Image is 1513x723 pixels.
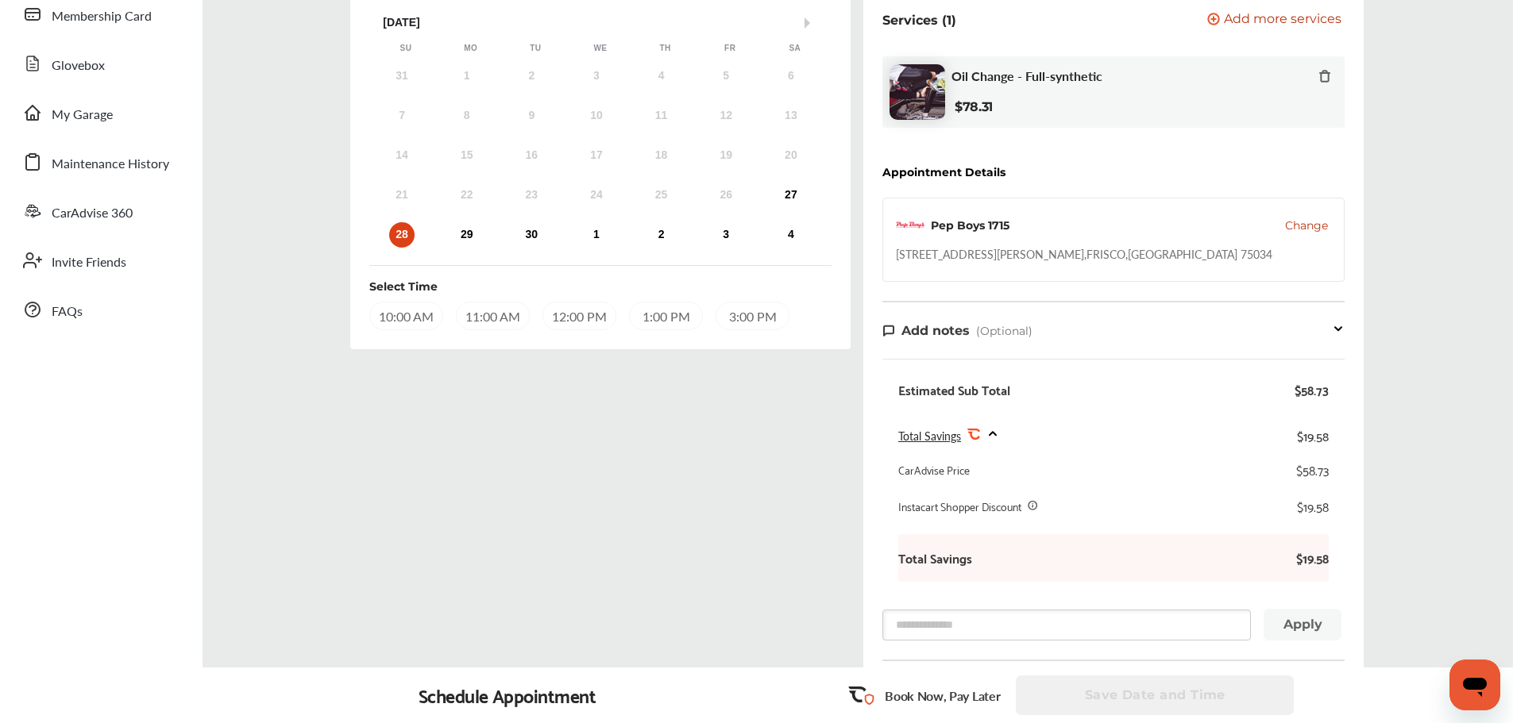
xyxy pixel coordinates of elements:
[389,143,415,168] div: Not available Sunday, September 14th, 2025
[898,428,961,444] span: Total Savings
[14,92,187,133] a: My Garage
[1207,13,1341,28] button: Add more services
[901,323,970,338] span: Add notes
[1297,498,1329,514] div: $19.58
[14,240,187,281] a: Invite Friends
[389,183,415,208] div: Not available Sunday, September 21st, 2025
[713,222,739,248] div: Choose Friday, October 3rd, 2025
[14,190,187,232] a: CarAdvise 360
[52,203,133,224] span: CarAdvise 360
[519,222,544,248] div: Choose Tuesday, September 30th, 2025
[898,498,1021,514] div: Instacart Shopper Discount
[592,43,608,54] div: We
[896,246,1272,262] div: [STREET_ADDRESS][PERSON_NAME] , FRISCO , [GEOGRAPHIC_DATA] 75034
[419,684,596,706] div: Schedule Appointment
[454,222,480,248] div: Choose Monday, September 29th, 2025
[898,382,1010,398] div: Estimated Sub Total
[519,183,544,208] div: Not available Tuesday, September 23rd, 2025
[369,60,824,251] div: month 2025-09
[649,103,674,129] div: Not available Thursday, September 11th, 2025
[787,43,803,54] div: Sa
[519,63,544,89] div: Not available Tuesday, September 2nd, 2025
[778,63,804,89] div: Not available Saturday, September 6th, 2025
[373,16,828,29] div: [DATE]
[805,17,816,29] button: Next Month
[885,686,1000,705] p: Book Now, Pay Later
[542,302,616,330] div: 12:00 PM
[389,63,415,89] div: Not available Sunday, August 31st, 2025
[713,103,739,129] div: Not available Friday, September 12th, 2025
[454,183,480,208] div: Not available Monday, September 22nd, 2025
[519,103,544,129] div: Not available Tuesday, September 9th, 2025
[389,222,415,248] div: Choose Sunday, September 28th, 2025
[14,289,187,330] a: FAQs
[1264,609,1341,640] button: Apply
[584,103,609,129] div: Not available Wednesday, September 10th, 2025
[713,63,739,89] div: Not available Friday, September 5th, 2025
[649,143,674,168] div: Not available Thursday, September 18th, 2025
[584,63,609,89] div: Not available Wednesday, September 3rd, 2025
[882,166,1005,179] div: Appointment Details
[716,302,789,330] div: 3:00 PM
[890,64,945,120] img: oil-change-thumb.jpg
[584,143,609,168] div: Not available Wednesday, September 17th, 2025
[454,103,480,129] div: Not available Monday, September 8th, 2025
[389,103,415,129] div: Not available Sunday, September 7th, 2025
[369,279,438,294] div: Select Time
[52,105,113,125] span: My Garage
[896,211,924,240] img: logo-pepboys.png
[778,222,804,248] div: Choose Saturday, October 4th, 2025
[584,222,609,248] div: Choose Wednesday, October 1st, 2025
[52,6,152,27] span: Membership Card
[527,43,543,54] div: Tu
[52,252,126,273] span: Invite Friends
[951,68,1102,83] span: Oil Change - Full-synthetic
[14,43,187,84] a: Glovebox
[713,143,739,168] div: Not available Friday, September 19th, 2025
[1224,13,1341,28] span: Add more services
[398,43,414,54] div: Su
[519,143,544,168] div: Not available Tuesday, September 16th, 2025
[14,141,187,183] a: Maintenance History
[1295,382,1329,398] div: $58.73
[584,183,609,208] div: Not available Wednesday, September 24th, 2025
[52,154,169,175] span: Maintenance History
[1449,660,1500,710] iframe: Button to launch messaging window
[722,43,738,54] div: Fr
[456,302,530,330] div: 11:00 AM
[931,217,1009,233] div: Pep Boys 1715
[882,13,956,28] p: Services (1)
[1285,217,1328,233] button: Change
[629,302,703,330] div: 1:00 PM
[1296,462,1329,478] div: $58.73
[898,462,970,478] div: CarAdvise Price
[1281,550,1329,566] b: $19.58
[955,99,993,114] b: $78.31
[898,550,972,566] b: Total Savings
[454,143,480,168] div: Not available Monday, September 15th, 2025
[52,56,105,76] span: Glovebox
[649,222,674,248] div: Choose Thursday, October 2nd, 2025
[649,183,674,208] div: Not available Thursday, September 25th, 2025
[1297,425,1329,446] div: $19.58
[1207,13,1345,28] a: Add more services
[778,183,804,208] div: Choose Saturday, September 27th, 2025
[658,43,674,54] div: Th
[52,302,83,322] span: FAQs
[713,183,739,208] div: Not available Friday, September 26th, 2025
[882,324,895,337] img: note-icon.db9493fa.svg
[369,302,443,330] div: 10:00 AM
[976,324,1032,338] span: (Optional)
[649,63,674,89] div: Not available Thursday, September 4th, 2025
[778,103,804,129] div: Not available Saturday, September 13th, 2025
[454,63,480,89] div: Not available Monday, September 1st, 2025
[463,43,479,54] div: Mo
[778,143,804,168] div: Not available Saturday, September 20th, 2025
